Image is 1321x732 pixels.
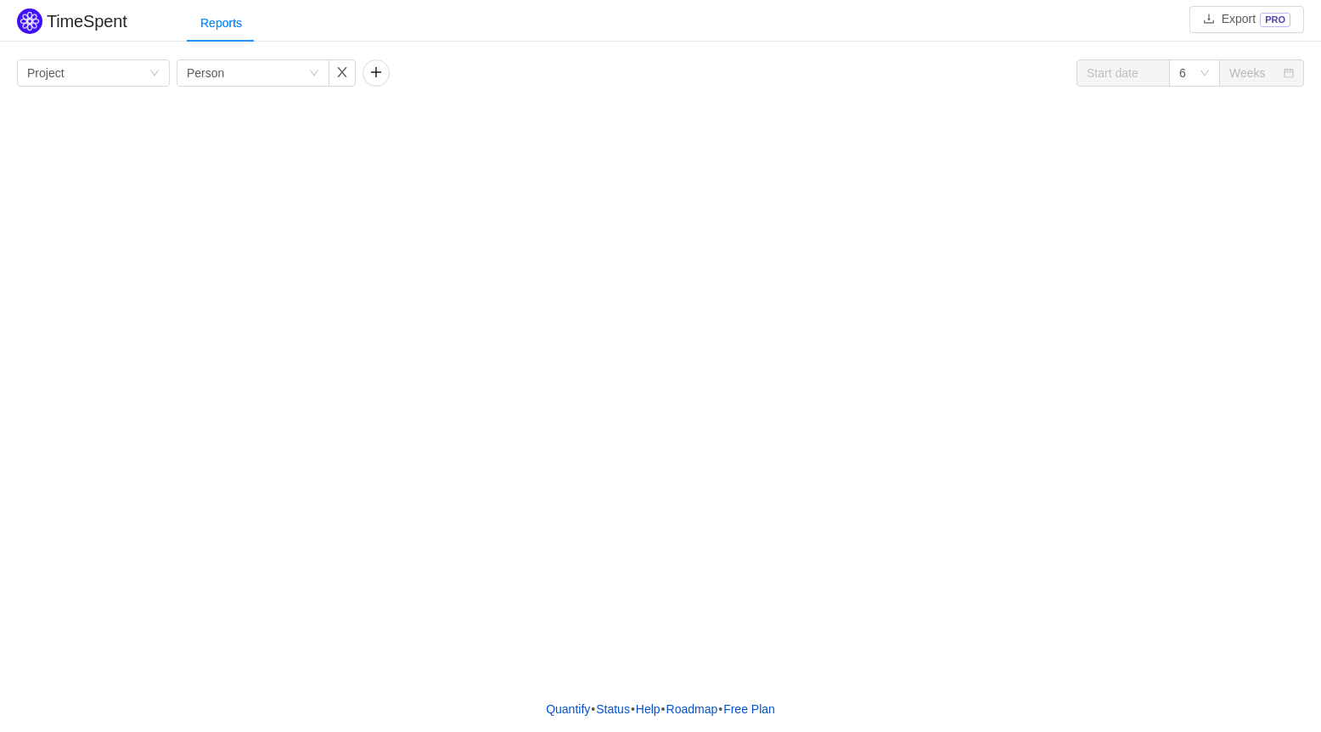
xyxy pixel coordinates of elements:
[722,696,776,722] button: Free Plan
[1200,68,1210,80] i: icon: down
[309,68,319,80] i: icon: down
[718,702,722,716] span: •
[17,8,42,34] img: Quantify logo
[1076,59,1170,87] input: Start date
[595,696,631,722] a: Status
[1179,60,1186,86] div: 6
[631,702,635,716] span: •
[545,696,591,722] a: Quantify
[187,60,224,86] div: Person
[27,60,65,86] div: Project
[635,696,661,722] a: Help
[363,59,390,87] button: icon: plus
[666,696,719,722] a: Roadmap
[661,702,666,716] span: •
[591,702,595,716] span: •
[187,4,256,42] div: Reports
[329,59,356,87] button: icon: close
[149,68,160,80] i: icon: down
[47,12,127,31] h2: TimeSpent
[1284,68,1294,80] i: icon: calendar
[1189,6,1304,33] button: icon: downloadExportPRO
[1229,60,1266,86] div: Weeks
